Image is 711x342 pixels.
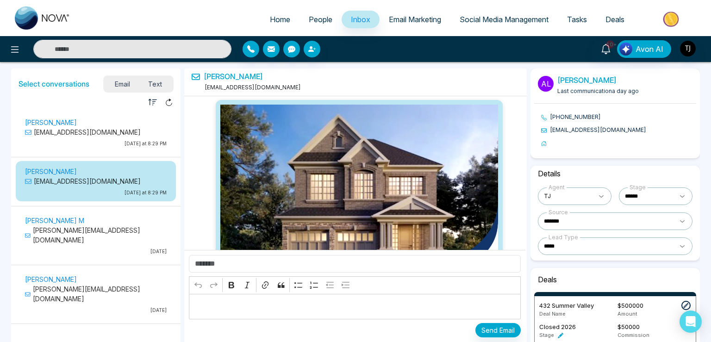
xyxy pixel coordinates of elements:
p: [PERSON_NAME] [25,118,167,127]
div: Lead Type [547,233,580,242]
img: Lead Flow [619,43,632,56]
p: [DATE] [25,307,167,314]
p: [DATE] at 8:29 PM [25,140,167,147]
a: 10+ [595,40,617,56]
span: Deals [605,15,624,24]
li: [EMAIL_ADDRESS][DOMAIN_NAME] [541,126,696,134]
div: Source [547,208,570,217]
a: [PERSON_NAME] [204,72,263,81]
span: Home [270,15,290,24]
a: [PERSON_NAME] [557,75,617,85]
span: Inbox [351,15,370,24]
span: $500000 [617,302,643,309]
a: Home [261,11,299,28]
p: [PERSON_NAME][EMAIL_ADDRESS][DOMAIN_NAME] [25,284,167,304]
p: [PERSON_NAME] [25,274,167,284]
button: Send Email [475,323,521,337]
p: [DATE] [25,248,167,255]
a: Email Marketing [380,11,450,28]
div: Editor toolbar [189,276,521,294]
span: Amount [617,311,637,317]
img: Nova CRM Logo [15,6,70,30]
span: Avon AI [636,44,663,55]
span: [EMAIL_ADDRESS][DOMAIN_NAME] [203,84,301,91]
div: Stage [628,183,648,192]
img: Market-place.gif [638,9,705,30]
span: Social Media Management [460,15,549,24]
p: [EMAIL_ADDRESS][DOMAIN_NAME] [25,127,167,137]
span: Closed 2026 [539,323,576,330]
span: Stage [539,332,554,338]
span: TJ [544,191,592,202]
li: [PHONE_NUMBER] [541,113,696,121]
span: Email [106,78,139,90]
span: People [309,15,332,24]
span: Commission [617,332,649,338]
span: 432 Summer Valley [539,302,594,309]
a: People [299,11,342,28]
h6: Details [534,166,696,182]
p: [PERSON_NAME] [25,167,167,176]
p: [EMAIL_ADDRESS][DOMAIN_NAME] [25,176,167,186]
span: 10+ [606,40,614,49]
span: Last communication a day ago [557,87,639,94]
span: Tasks [567,15,587,24]
h6: Deals [534,272,696,288]
span: Email Marketing [389,15,441,24]
a: Inbox [342,11,380,28]
div: Editor editing area: main [189,294,521,319]
div: Open Intercom Messenger [680,311,702,333]
p: [PERSON_NAME] M [25,216,167,225]
button: Avon AI [617,40,671,58]
span: Deal Name [539,311,566,317]
h5: Select conversations [19,80,89,88]
img: User Avatar [680,41,696,56]
p: [DATE] at 8:29 PM [25,189,167,196]
p: [PERSON_NAME][EMAIL_ADDRESS][DOMAIN_NAME] [25,225,167,245]
p: Al [538,76,554,92]
div: Agent [547,183,567,192]
a: Social Media Management [450,11,558,28]
a: Tasks [558,11,596,28]
span: $50000 [617,323,640,330]
a: Deals [596,11,634,28]
span: Text [139,78,172,90]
